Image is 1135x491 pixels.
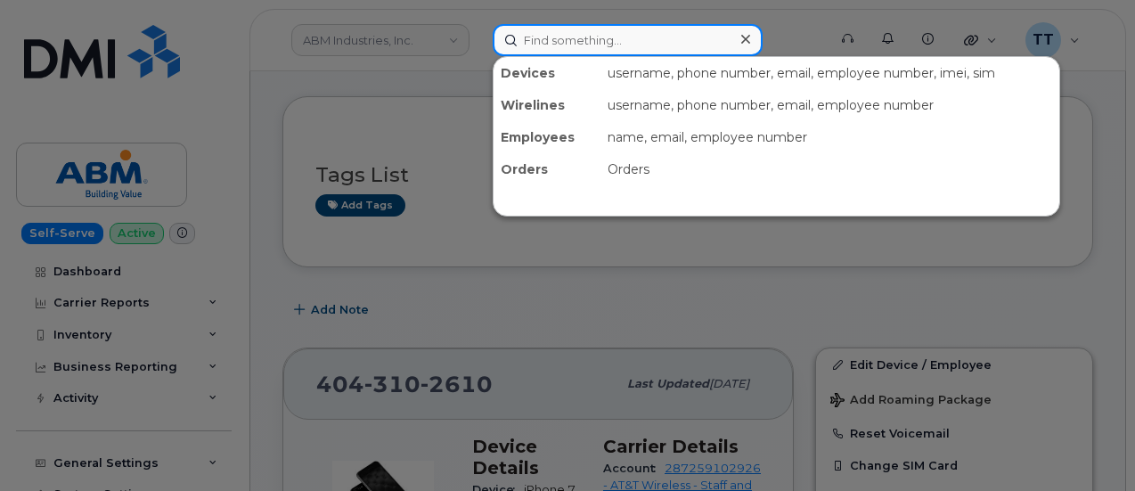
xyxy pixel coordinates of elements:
[493,24,763,56] input: Find something...
[494,153,600,185] div: Orders
[494,121,600,153] div: Employees
[600,89,1059,121] div: username, phone number, email, employee number
[600,57,1059,89] div: username, phone number, email, employee number, imei, sim
[494,89,600,121] div: Wirelines
[600,121,1059,153] div: name, email, employee number
[494,57,600,89] div: Devices
[600,153,1059,185] div: Orders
